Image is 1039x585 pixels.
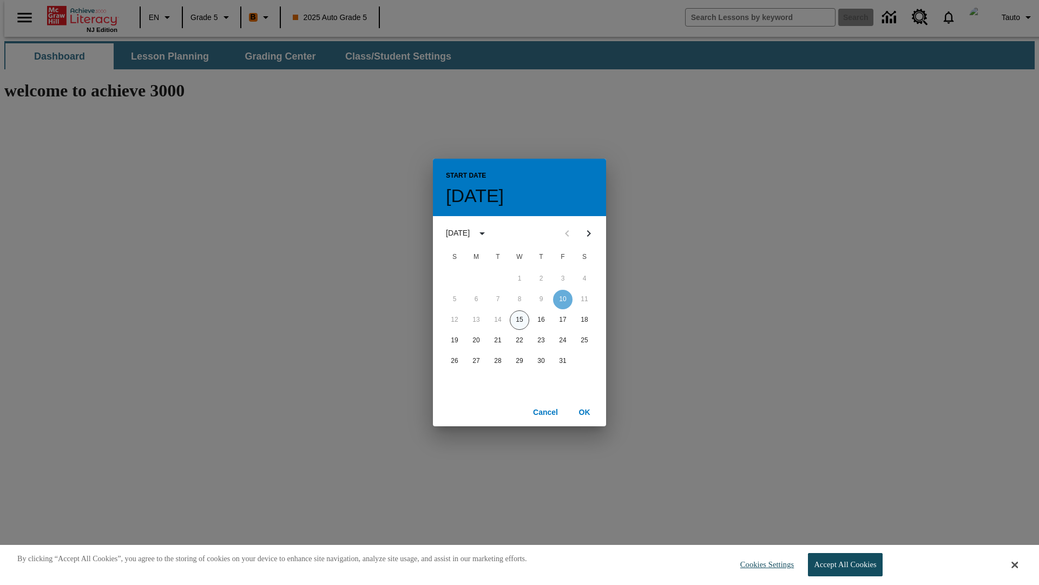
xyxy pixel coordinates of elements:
[553,331,573,350] button: 24
[446,167,486,185] span: Start Date
[466,246,486,268] span: Monday
[488,331,508,350] button: 21
[578,223,600,244] button: Next month
[553,246,573,268] span: Friday
[808,553,882,576] button: Accept All Cookies
[575,310,594,330] button: 18
[17,554,527,564] p: By clicking “Accept All Cookies”, you agree to the storing of cookies on your device to enhance s...
[510,246,529,268] span: Wednesday
[445,352,464,371] button: 26
[531,331,551,350] button: 23
[510,352,529,371] button: 29
[488,246,508,268] span: Tuesday
[731,554,798,576] button: Cookies Settings
[510,310,529,330] button: 15
[575,246,594,268] span: Saturday
[445,331,464,350] button: 19
[567,402,602,422] button: OK
[445,246,464,268] span: Sunday
[488,352,508,371] button: 28
[466,331,486,350] button: 20
[446,185,504,207] h4: [DATE]
[466,352,486,371] button: 27
[531,310,551,330] button: 16
[531,246,551,268] span: Thursday
[1011,560,1018,570] button: Close
[553,310,573,330] button: 17
[575,331,594,350] button: 25
[510,331,529,350] button: 22
[473,224,491,243] button: calendar view is open, switch to year view
[553,352,573,371] button: 31
[531,352,551,371] button: 30
[528,402,563,422] button: Cancel
[446,227,470,239] div: [DATE]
